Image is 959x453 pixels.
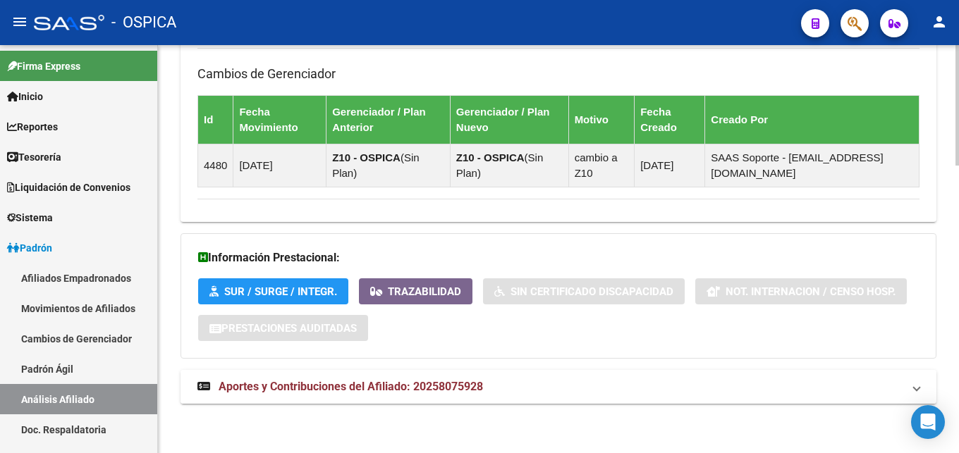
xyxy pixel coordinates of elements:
span: - OSPICA [111,7,176,38]
th: Fecha Movimiento [233,95,326,144]
td: [DATE] [233,144,326,187]
h3: Información Prestacional: [198,248,919,268]
span: SUR / SURGE / INTEGR. [224,285,337,298]
span: Trazabilidad [388,285,461,298]
th: Gerenciador / Plan Nuevo [450,95,568,144]
td: [DATE] [635,144,705,187]
mat-icon: menu [11,13,28,30]
span: Tesorería [7,149,61,165]
strong: Z10 - OSPICA [456,151,525,163]
span: Sistema [7,210,53,225]
td: SAAS Soporte - [EMAIL_ADDRESS][DOMAIN_NAME] [705,144,920,187]
mat-expansion-panel-header: Aportes y Contribuciones del Afiliado: 20258075928 [181,370,936,404]
button: Prestaciones Auditadas [198,315,368,341]
button: Not. Internacion / Censo Hosp. [695,278,907,304]
div: Open Intercom Messenger [911,405,945,439]
button: Trazabilidad [359,278,472,304]
mat-icon: person [931,13,948,30]
th: Motivo [568,95,635,144]
th: Fecha Creado [635,95,705,144]
span: Liquidación de Convenios [7,180,130,195]
th: Id [198,95,233,144]
span: Sin Certificado Discapacidad [511,285,673,298]
td: ( ) [450,144,568,187]
span: Padrón [7,240,52,256]
span: Inicio [7,89,43,104]
td: 4480 [198,144,233,187]
span: Prestaciones Auditadas [221,322,357,335]
strong: Z10 - OSPICA [332,151,401,163]
td: ( ) [326,144,451,187]
span: Firma Express [7,58,80,74]
span: Not. Internacion / Censo Hosp. [726,285,896,298]
th: Creado Por [705,95,920,144]
span: Sin Plan [456,151,543,179]
span: Reportes [7,119,58,135]
button: Sin Certificado Discapacidad [483,278,685,304]
td: cambio a Z10 [568,144,635,187]
button: SUR / SURGE / INTEGR. [198,278,348,304]
th: Gerenciador / Plan Anterior [326,95,451,144]
h3: Cambios de Gerenciador [197,64,920,84]
span: Sin Plan [332,151,419,179]
span: Aportes y Contribuciones del Afiliado: 20258075928 [219,380,483,393]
